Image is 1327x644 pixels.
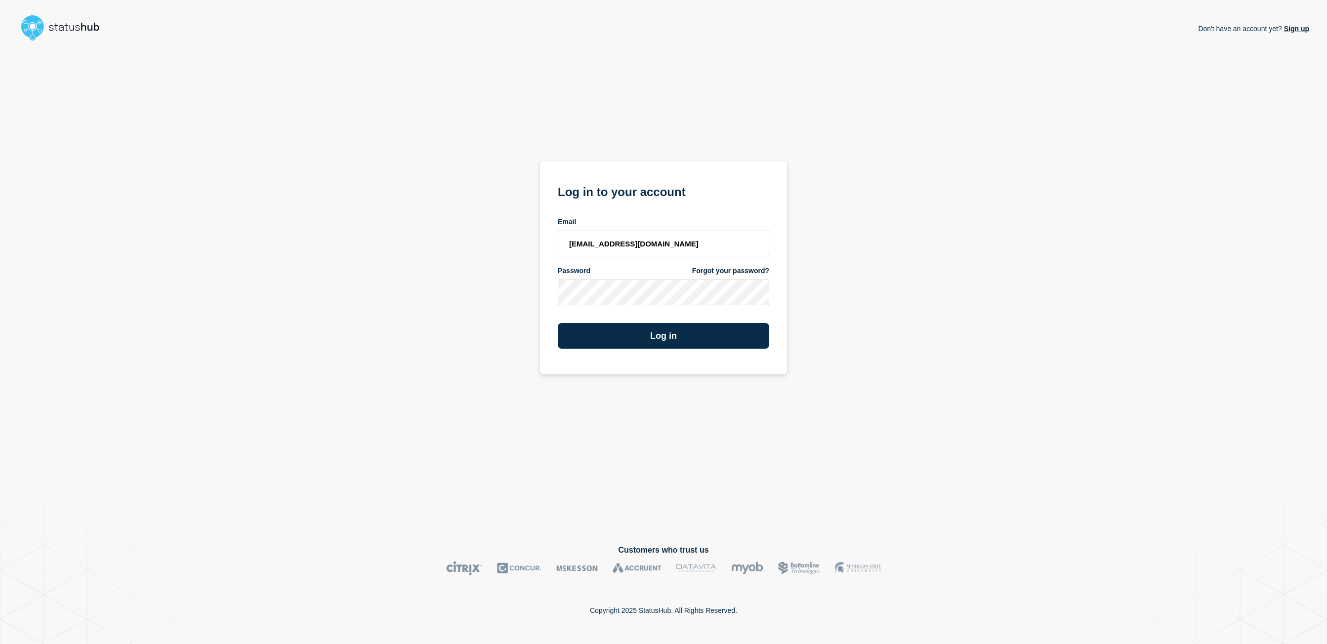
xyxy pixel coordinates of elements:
[558,217,576,227] span: Email
[1282,25,1309,33] a: Sign up
[731,561,763,575] img: myob logo
[558,182,769,200] h1: Log in to your account
[558,323,769,349] button: Log in
[613,561,662,575] img: Accruent logo
[1198,17,1309,40] p: Don't have an account yet?
[692,266,769,276] a: Forgot your password?
[778,561,820,575] img: Bottomline logo
[558,280,769,305] input: password input
[556,561,598,575] img: McKesson logo
[18,12,112,43] img: StatusHub logo
[558,266,590,276] span: Password
[497,561,541,575] img: Concur logo
[18,546,1309,555] h2: Customers who trust us
[676,561,716,575] img: DataVita logo
[590,606,737,614] p: Copyright 2025 StatusHub. All Rights Reserved.
[835,561,881,575] img: MSU logo
[446,561,482,575] img: Citrix logo
[558,231,769,256] input: email input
